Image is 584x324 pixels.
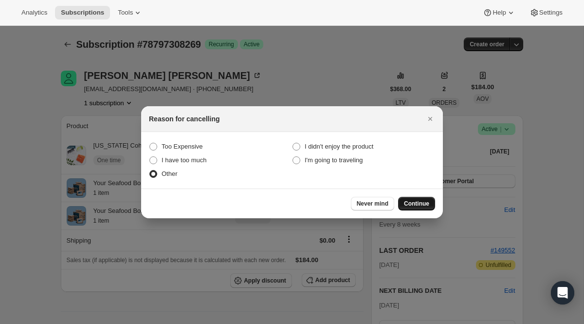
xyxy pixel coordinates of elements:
button: Continue [398,197,435,210]
span: Continue [404,200,429,208]
button: Settings [524,6,568,19]
span: I'm going to traveling [305,156,363,164]
span: Never mind [357,200,388,208]
span: Settings [539,9,563,17]
span: Analytics [21,9,47,17]
span: I have too much [162,156,207,164]
span: Tools [118,9,133,17]
div: Open Intercom Messenger [551,281,574,305]
span: Too Expensive [162,143,203,150]
span: Other [162,170,178,177]
h2: Reason for cancelling [149,114,219,124]
span: I didn't enjoy the product [305,143,373,150]
button: Tools [112,6,148,19]
button: Subscriptions [55,6,110,19]
button: Analytics [16,6,53,19]
button: Close [423,112,437,126]
span: Help [493,9,506,17]
button: Never mind [351,197,394,210]
span: Subscriptions [61,9,104,17]
button: Help [477,6,521,19]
